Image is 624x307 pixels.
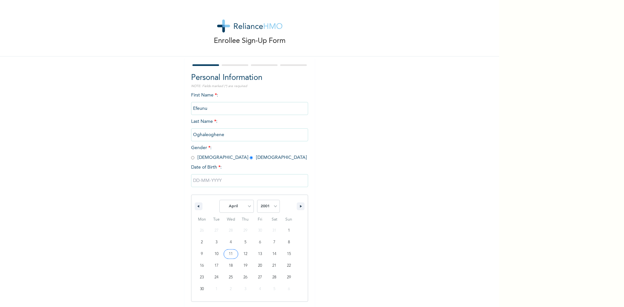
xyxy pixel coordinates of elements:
button: 14 [267,248,282,260]
input: DD-MM-YYYY [191,174,308,187]
button: 9 [195,248,209,260]
span: Wed [224,214,238,225]
span: 9 [201,248,203,260]
span: 27 [258,272,262,283]
button: 23 [195,272,209,283]
button: 22 [281,260,296,272]
span: First Name : [191,93,308,111]
span: Gender : [DEMOGRAPHIC_DATA] [DEMOGRAPHIC_DATA] [191,146,307,160]
button: 30 [195,283,209,295]
span: 28 [272,272,276,283]
span: 16 [200,260,204,272]
button: 28 [267,272,282,283]
span: Tue [209,214,224,225]
span: 5 [244,237,246,248]
span: 20 [258,260,262,272]
span: 14 [272,248,276,260]
span: 30 [200,283,204,295]
span: Fri [253,214,267,225]
span: 17 [214,260,218,272]
button: 7 [267,237,282,248]
button: 3 [209,237,224,248]
button: 19 [238,260,253,272]
p: NOTE: Fields marked (*) are required [191,84,308,89]
span: 18 [229,260,233,272]
span: 11 [229,248,233,260]
button: 6 [253,237,267,248]
button: 5 [238,237,253,248]
button: 1 [281,225,296,237]
button: 12 [238,248,253,260]
span: 7 [273,237,275,248]
span: 22 [287,260,291,272]
button: 18 [224,260,238,272]
img: logo [217,19,282,32]
span: 13 [258,248,262,260]
span: 29 [287,272,291,283]
span: 4 [230,237,232,248]
button: 26 [238,272,253,283]
span: 10 [214,248,218,260]
span: 21 [272,260,276,272]
span: 3 [215,237,217,248]
span: 15 [287,248,291,260]
button: 24 [209,272,224,283]
button: 8 [281,237,296,248]
span: 23 [200,272,204,283]
span: 19 [243,260,247,272]
span: 6 [259,237,261,248]
span: 8 [288,237,290,248]
button: 2 [195,237,209,248]
button: 25 [224,272,238,283]
span: Sat [267,214,282,225]
button: 16 [195,260,209,272]
span: 12 [243,248,247,260]
span: Thu [238,214,253,225]
h2: Personal Information [191,72,308,84]
input: Enter your last name [191,128,308,141]
span: 25 [229,272,233,283]
button: 21 [267,260,282,272]
span: Sun [281,214,296,225]
span: Date of Birth : [191,164,222,171]
span: 1 [288,225,290,237]
button: 13 [253,248,267,260]
button: 29 [281,272,296,283]
button: 27 [253,272,267,283]
button: 17 [209,260,224,272]
button: 20 [253,260,267,272]
button: 11 [224,248,238,260]
input: Enter your first name [191,102,308,115]
button: 15 [281,248,296,260]
span: 26 [243,272,247,283]
span: Mon [195,214,209,225]
p: Enrollee Sign-Up Form [214,36,286,46]
button: 10 [209,248,224,260]
span: 2 [201,237,203,248]
span: 24 [214,272,218,283]
button: 4 [224,237,238,248]
span: Last Name : [191,119,308,137]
